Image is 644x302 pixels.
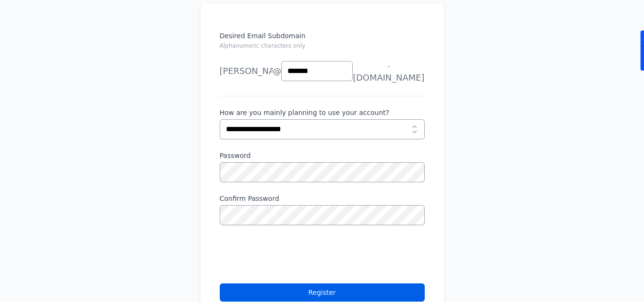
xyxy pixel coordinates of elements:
[220,237,365,274] iframe: reCAPTCHA
[220,151,425,160] label: Password
[220,62,272,81] li: [PERSON_NAME]
[220,283,425,302] button: Register
[220,194,425,203] label: Confirm Password
[220,31,425,56] label: Desired Email Subdomain
[220,108,425,117] label: How are you mainly planning to use your account?
[220,42,306,49] small: Alphanumeric characters only
[353,58,424,84] span: .[DOMAIN_NAME]
[273,64,281,78] span: @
